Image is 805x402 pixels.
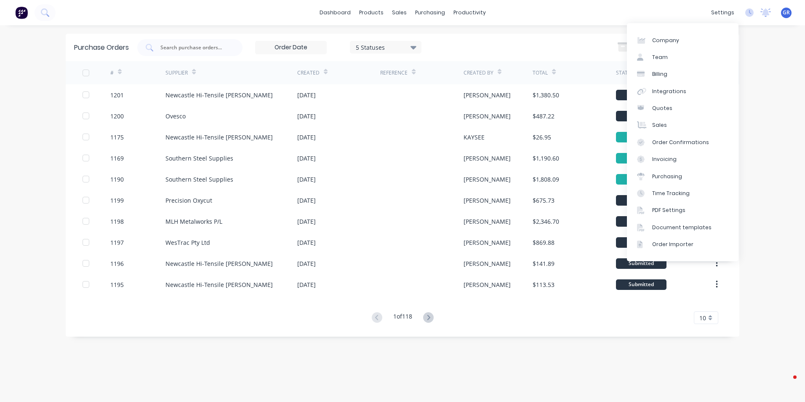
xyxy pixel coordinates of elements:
[627,185,738,202] a: Time Tracking
[699,314,706,322] span: 10
[652,190,690,197] div: Time Tracking
[165,196,212,205] div: Precision Oxycut
[616,111,666,121] div: Submitted
[627,202,738,219] a: PDF Settings
[15,6,28,19] img: Factory
[616,174,666,185] div: Received
[652,206,685,214] div: PDF Settings
[110,154,124,163] div: 1169
[652,105,672,112] div: Quotes
[464,217,511,226] div: [PERSON_NAME]
[652,70,667,78] div: Billing
[165,91,273,99] div: Newcastle Hi-Tensile [PERSON_NAME]
[627,151,738,168] a: Invoicing
[652,173,682,180] div: Purchasing
[627,117,738,134] a: Sales
[616,153,666,163] div: Received
[297,196,316,205] div: [DATE]
[165,175,233,184] div: Southern Steel Supplies
[110,238,124,247] div: 1197
[783,9,790,16] span: GR
[533,133,551,142] div: $26.95
[616,69,634,77] div: Status
[616,216,666,227] div: Submitted
[297,133,316,142] div: [DATE]
[165,154,233,163] div: Southern Steel Supplies
[627,100,738,117] a: Quotes
[110,112,124,121] div: 1200
[110,69,114,77] div: #
[652,37,679,44] div: Company
[160,43,229,52] input: Search purchase orders...
[627,83,738,100] a: Integrations
[533,217,559,226] div: $2,346.70
[652,224,712,231] div: Document templates
[297,91,316,99] div: [DATE]
[627,49,738,66] a: Team
[256,41,326,54] input: Order Date
[165,133,273,142] div: Newcastle Hi-Tensile [PERSON_NAME]
[165,238,210,247] div: WesTrac Pty Ltd
[165,280,273,289] div: Newcastle Hi-Tensile [PERSON_NAME]
[74,43,129,53] div: Purchase Orders
[297,175,316,184] div: [DATE]
[464,154,511,163] div: [PERSON_NAME]
[616,132,666,142] div: Received
[616,258,666,269] div: Submitted
[533,69,548,77] div: Total
[627,32,738,48] a: Company
[464,91,511,99] div: [PERSON_NAME]
[110,217,124,226] div: 1198
[533,238,554,247] div: $869.88
[297,259,316,268] div: [DATE]
[533,91,559,99] div: $1,380.50
[652,155,677,163] div: Invoicing
[627,66,738,83] a: Billing
[165,112,186,121] div: Ovesco
[315,6,355,19] a: dashboard
[393,312,412,324] div: 1 of 118
[616,195,666,206] div: Submitted
[616,237,666,248] div: Submitted
[707,6,738,19] div: settings
[110,91,124,99] div: 1201
[533,154,559,163] div: $1,190.60
[776,373,797,394] iframe: Intercom live chat
[652,54,668,61] div: Team
[464,280,511,289] div: [PERSON_NAME]
[110,259,124,268] div: 1196
[110,175,124,184] div: 1190
[652,121,667,129] div: Sales
[533,196,554,205] div: $675.73
[110,196,124,205] div: 1199
[464,259,511,268] div: [PERSON_NAME]
[297,69,320,77] div: Created
[652,241,693,248] div: Order Importer
[652,139,709,146] div: Order Confirmations
[533,259,554,268] div: $141.89
[165,69,188,77] div: Supplier
[627,219,738,236] a: Document templates
[464,112,511,121] div: [PERSON_NAME]
[449,6,490,19] div: productivity
[464,238,511,247] div: [PERSON_NAME]
[165,217,222,226] div: MLH Metalworks P/L
[627,134,738,151] a: Order Confirmations
[464,175,511,184] div: [PERSON_NAME]
[533,175,559,184] div: $1,808.09
[464,69,493,77] div: Created By
[165,259,273,268] div: Newcastle Hi-Tensile [PERSON_NAME]
[355,6,388,19] div: products
[533,280,554,289] div: $113.53
[464,133,485,142] div: KAYSEE
[464,196,511,205] div: [PERSON_NAME]
[616,90,666,100] div: Submitted
[297,112,316,121] div: [DATE]
[110,280,124,289] div: 1195
[533,112,554,121] div: $487.22
[297,280,316,289] div: [DATE]
[110,133,124,142] div: 1175
[380,69,408,77] div: Reference
[652,88,686,95] div: Integrations
[616,279,666,290] div: Submitted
